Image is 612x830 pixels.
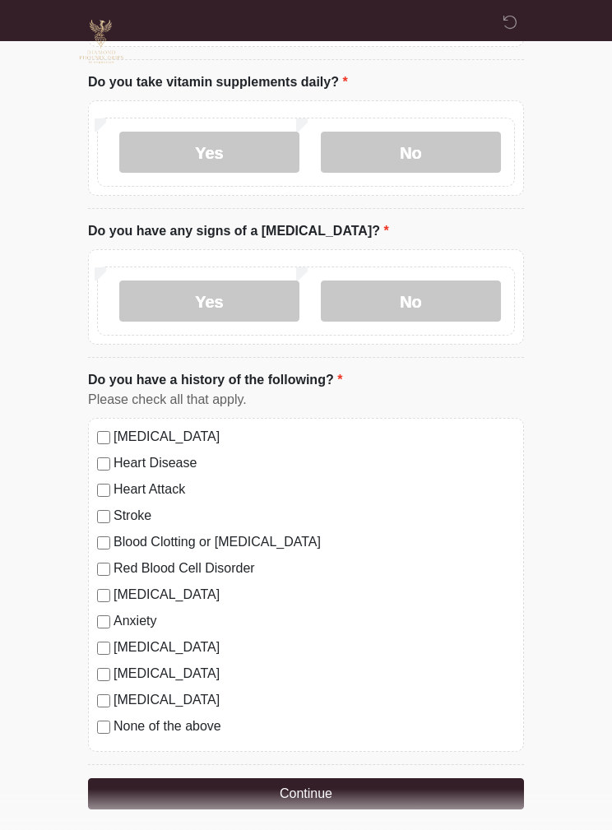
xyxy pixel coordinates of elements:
[114,664,515,684] label: [MEDICAL_DATA]
[97,563,110,576] input: Red Blood Cell Disorder
[97,484,110,497] input: Heart Attack
[72,12,131,72] img: Diamond Phoenix Drips IV Hydration Logo
[321,281,501,322] label: No
[97,668,110,681] input: [MEDICAL_DATA]
[97,431,110,444] input: [MEDICAL_DATA]
[97,536,110,549] input: Blood Clotting or [MEDICAL_DATA]
[97,694,110,707] input: [MEDICAL_DATA]
[88,390,524,410] div: Please check all that apply.
[97,615,110,628] input: Anxiety
[114,480,515,499] label: Heart Attack
[119,132,299,173] label: Yes
[114,559,515,578] label: Red Blood Cell Disorder
[114,453,515,473] label: Heart Disease
[114,716,515,736] label: None of the above
[97,642,110,655] input: [MEDICAL_DATA]
[88,370,342,390] label: Do you have a history of the following?
[97,510,110,523] input: Stroke
[97,457,110,471] input: Heart Disease
[88,221,389,241] label: Do you have any signs of a [MEDICAL_DATA]?
[97,721,110,734] input: None of the above
[114,638,515,657] label: [MEDICAL_DATA]
[114,427,515,447] label: [MEDICAL_DATA]
[321,132,501,173] label: No
[88,778,524,809] button: Continue
[114,611,515,631] label: Anxiety
[114,532,515,552] label: Blood Clotting or [MEDICAL_DATA]
[114,506,515,526] label: Stroke
[97,589,110,602] input: [MEDICAL_DATA]
[114,690,515,710] label: [MEDICAL_DATA]
[119,281,299,322] label: Yes
[114,585,515,605] label: [MEDICAL_DATA]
